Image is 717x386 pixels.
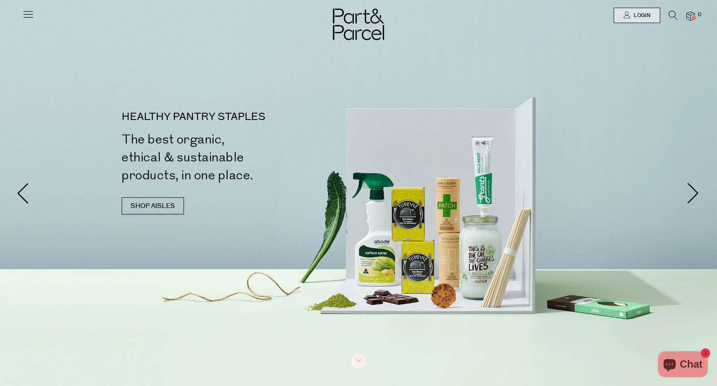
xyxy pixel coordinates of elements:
[122,131,362,184] h2: The best organic, ethical & sustainable products, in one place.
[632,12,650,19] span: Login
[696,11,703,19] span: 0
[656,351,710,379] inbox-online-store-chat: Shopify online store chat
[333,9,384,40] img: Part&Parcel
[122,112,362,122] p: HEALTHY PANTRY STAPLES
[614,8,660,23] a: Login
[686,12,695,20] a: 0
[122,197,184,214] a: SHOP AISLES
